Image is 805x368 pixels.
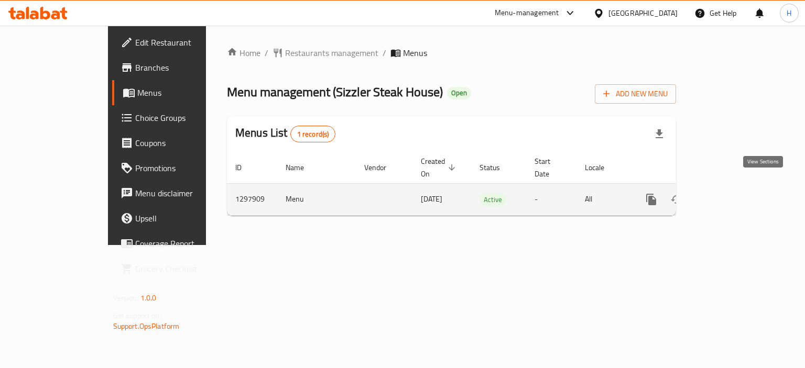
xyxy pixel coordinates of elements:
button: Add New Menu [595,84,676,104]
li: / [265,47,268,59]
a: Branches [112,55,243,80]
div: Export file [647,121,672,147]
span: Menus [137,86,234,99]
span: Get support on: [113,309,161,322]
a: Menus [112,80,243,105]
span: Vendor [364,161,400,174]
span: ID [235,161,255,174]
a: Coupons [112,130,243,155]
div: [GEOGRAPHIC_DATA] [608,7,678,19]
span: H [787,7,791,19]
a: Support.OpsPlatform [113,319,180,333]
span: Open [447,88,471,97]
span: Menu management ( Sizzler Steak House ) [227,80,443,104]
span: Grocery Checklist [135,262,234,275]
nav: breadcrumb [227,47,676,59]
span: 1.0.0 [140,291,157,305]
td: - [526,183,576,215]
div: Total records count [290,126,336,142]
span: Edit Restaurant [135,36,234,49]
span: Start Date [535,155,564,180]
span: [DATE] [421,192,442,206]
span: 1 record(s) [291,129,335,139]
a: Restaurants management [273,47,378,59]
a: Grocery Checklist [112,256,243,281]
a: Edit Restaurant [112,30,243,55]
span: Created On [421,155,459,180]
span: Active [480,194,506,206]
table: enhanced table [227,152,748,216]
a: Menu disclaimer [112,181,243,206]
span: Locale [585,161,618,174]
button: Change Status [664,187,689,212]
span: Name [286,161,318,174]
span: Coupons [135,137,234,149]
td: All [576,183,630,215]
h2: Menus List [235,125,335,142]
a: Upsell [112,206,243,231]
a: Coverage Report [112,231,243,256]
button: more [639,187,664,212]
span: Restaurants management [285,47,378,59]
th: Actions [630,152,748,184]
span: Menu disclaimer [135,187,234,199]
a: Home [227,47,260,59]
td: Menu [277,183,356,215]
span: Upsell [135,212,234,225]
span: Add New Menu [603,87,668,101]
span: Menus [403,47,427,59]
td: 1297909 [227,183,277,215]
div: Active [480,193,506,206]
span: Promotions [135,162,234,174]
span: Coverage Report [135,237,234,250]
li: / [383,47,386,59]
span: Choice Groups [135,111,234,124]
a: Promotions [112,155,243,181]
span: Version: [113,291,139,305]
span: Branches [135,61,234,74]
div: Open [447,87,471,99]
div: Menu-management [495,7,559,19]
span: Status [480,161,514,174]
a: Choice Groups [112,105,243,130]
